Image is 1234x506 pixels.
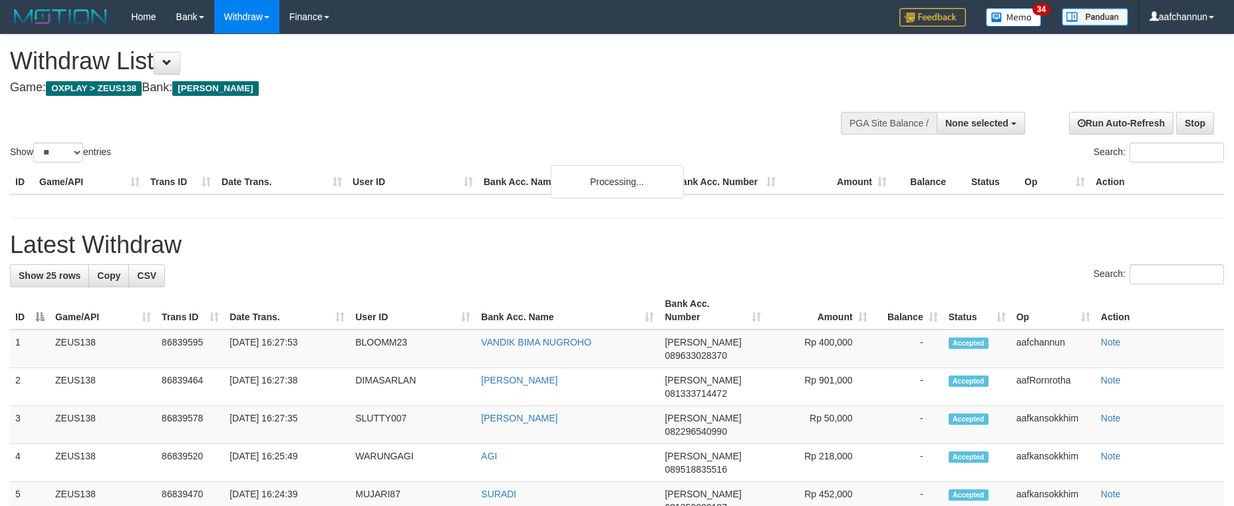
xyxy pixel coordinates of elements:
div: PGA Site Balance / [841,112,937,134]
span: Accepted [949,451,989,463]
td: - [873,444,943,482]
span: [PERSON_NAME] [665,413,741,423]
td: [DATE] 16:25:49 [224,444,350,482]
td: Rp 400,000 [766,330,873,368]
th: Action [1096,292,1224,330]
th: User ID: activate to sort column ascending [350,292,476,330]
span: None selected [945,118,1008,128]
span: CSV [137,270,156,281]
span: Copy 089518835516 to clipboard [665,464,726,475]
a: Note [1101,451,1121,461]
span: Show 25 rows [19,270,80,281]
a: Note [1101,337,1121,348]
a: VANDIK BIMA NUGROHO [481,337,591,348]
td: aafRornrotha [1011,368,1096,406]
td: 2 [10,368,50,406]
img: Button%20Memo.svg [986,8,1042,27]
th: Bank Acc. Name [478,170,670,194]
a: CSV [128,264,165,287]
span: Accepted [949,338,989,349]
h4: Game: Bank: [10,81,810,95]
span: Copy [97,270,120,281]
span: [PERSON_NAME] [665,375,741,385]
span: [PERSON_NAME] [665,489,741,499]
td: 1 [10,330,50,368]
th: User ID [347,170,478,194]
td: aafkansokkhim [1011,444,1096,482]
td: Rp 50,000 [766,406,873,444]
td: Rp 218,000 [766,444,873,482]
th: Trans ID: activate to sort column ascending [156,292,224,330]
span: Accepted [949,489,989,501]
th: ID: activate to sort column descending [10,292,50,330]
span: [PERSON_NAME] [665,337,741,348]
td: WARUNGAGI [350,444,476,482]
td: Rp 901,000 [766,368,873,406]
a: Note [1101,413,1121,423]
span: Copy 081333714472 to clipboard [665,388,726,399]
td: SLUTTY007 [350,406,476,444]
th: Op [1019,170,1090,194]
td: DIMASARLAN [350,368,476,406]
span: [PERSON_NAME] [172,81,258,96]
a: AGI [481,451,497,461]
img: MOTION_logo.png [10,7,111,27]
th: Game/API: activate to sort column ascending [50,292,156,330]
td: BLOOMM23 [350,330,476,368]
th: Bank Acc. Name: activate to sort column ascending [476,292,659,330]
th: Bank Acc. Number: activate to sort column ascending [659,292,766,330]
td: [DATE] 16:27:38 [224,368,350,406]
a: Show 25 rows [10,264,89,287]
td: 86839595 [156,330,224,368]
th: Balance: activate to sort column ascending [873,292,943,330]
a: Note [1101,375,1121,385]
th: Amount: activate to sort column ascending [766,292,873,330]
td: 86839578 [156,406,224,444]
th: Status [966,170,1019,194]
a: Stop [1176,112,1214,134]
th: Status: activate to sort column ascending [943,292,1011,330]
label: Show entries [10,142,111,162]
th: Date Trans. [216,170,347,194]
img: panduan.png [1062,8,1128,26]
span: OXPLAY > ZEUS138 [46,81,142,96]
th: Trans ID [145,170,216,194]
td: - [873,406,943,444]
img: Feedback.jpg [899,8,966,27]
div: Processing... [551,165,684,198]
h1: Latest Withdraw [10,232,1224,258]
a: Note [1101,489,1121,499]
th: Op: activate to sort column ascending [1011,292,1096,330]
label: Search: [1094,264,1224,284]
select: Showentries [33,142,83,162]
a: Run Auto-Refresh [1069,112,1173,134]
td: [DATE] 16:27:35 [224,406,350,444]
td: ZEUS138 [50,368,156,406]
input: Search: [1130,264,1224,284]
td: 86839520 [156,444,224,482]
th: Date Trans.: activate to sort column ascending [224,292,350,330]
th: Amount [781,170,892,194]
td: 4 [10,444,50,482]
button: None selected [937,112,1025,134]
span: 34 [1032,3,1050,15]
h1: Withdraw List [10,48,810,75]
th: Balance [892,170,966,194]
td: - [873,368,943,406]
th: Action [1090,170,1224,194]
span: Accepted [949,413,989,425]
td: 3 [10,406,50,444]
th: Game/API [34,170,145,194]
label: Search: [1094,142,1224,162]
td: [DATE] 16:27:53 [224,330,350,368]
input: Search: [1130,142,1224,162]
span: Copy 082296540990 to clipboard [665,426,726,437]
td: ZEUS138 [50,444,156,482]
a: SURADI [481,489,516,499]
a: [PERSON_NAME] [481,413,557,423]
a: [PERSON_NAME] [481,375,557,385]
th: Bank Acc. Number [670,170,781,194]
td: 86839464 [156,368,224,406]
a: Copy [88,264,129,287]
span: Accepted [949,376,989,387]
